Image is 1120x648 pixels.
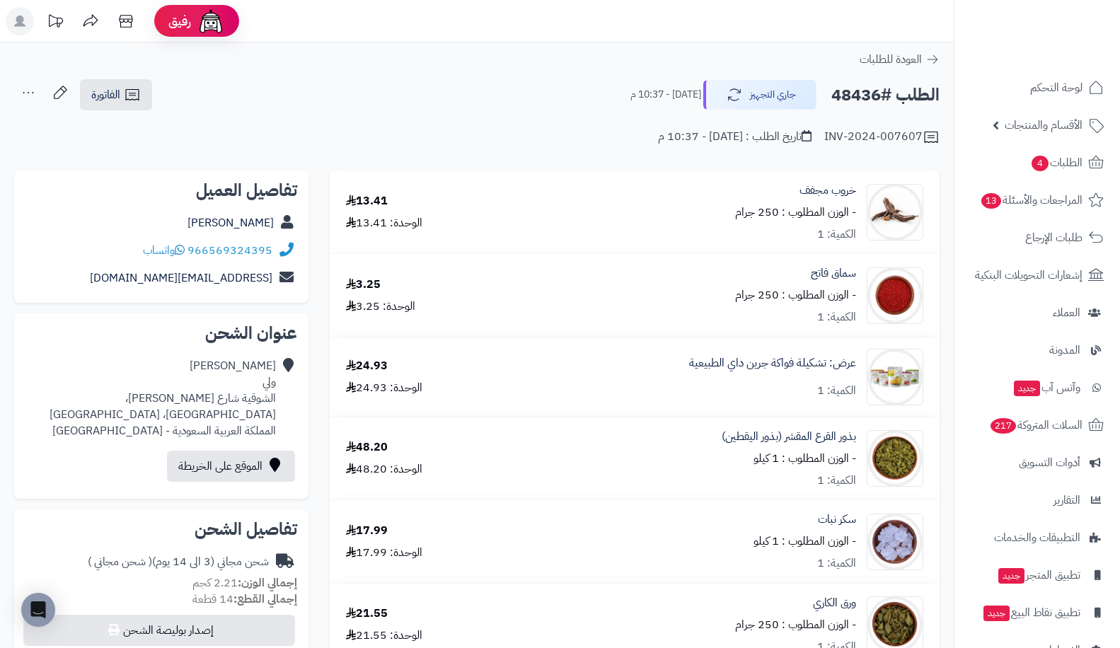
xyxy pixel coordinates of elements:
small: 14 قطعة [192,591,297,608]
a: تطبيق نقاط البيعجديد [963,596,1112,630]
a: تحديثات المنصة [37,7,73,39]
a: ورق الكاري [813,595,856,611]
a: [PERSON_NAME] [187,214,274,231]
a: الفاتورة [80,79,152,110]
span: ( شحن مجاني ) [88,553,152,570]
button: إصدار بوليصة الشحن [23,615,295,646]
a: التطبيقات والخدمات [963,521,1112,555]
div: 24.93 [346,358,388,374]
span: طلبات الإرجاع [1025,228,1083,248]
a: بذور القرع المقشر (بذور اليقطين) [722,429,856,445]
a: الموقع على الخريطة [167,451,295,482]
span: السلات المتروكة [989,415,1083,435]
div: الكمية: 1 [817,383,856,399]
small: - الوزن المطلوب : 250 جرام [735,616,856,633]
div: الكمية: 1 [817,226,856,243]
div: 3.25 [346,277,381,293]
div: الكمية: 1 [817,473,856,489]
div: الوحدة: 3.25 [346,299,415,315]
div: 17.99 [346,523,388,539]
img: 1667754249-Lump%20Sugar-90x90.jpg [867,514,923,570]
span: تطبيق المتجر [997,565,1080,585]
div: الوحدة: 13.41 [346,215,422,231]
div: 21.55 [346,606,388,622]
div: 13.41 [346,193,388,209]
div: الكمية: 1 [817,309,856,325]
a: سماق فاتح [811,265,856,282]
div: الوحدة: 17.99 [346,545,422,561]
small: [DATE] - 10:37 م [630,88,701,102]
div: الوحدة: 48.20 [346,461,422,478]
div: [PERSON_NAME] ولي الشوقية شارع [PERSON_NAME]، [GEOGRAPHIC_DATA]، [GEOGRAPHIC_DATA] المملكة العربي... [50,358,276,439]
a: طلبات الإرجاع [963,221,1112,255]
a: خروب مجفف [799,183,856,199]
span: الطلبات [1030,153,1083,173]
span: العملاء [1053,303,1080,323]
div: شحن مجاني (3 الى 14 يوم) [88,554,269,570]
span: تطبيق نقاط البيع [982,603,1080,623]
a: سكر نبات [818,511,856,528]
a: السلات المتروكة217 [963,408,1112,442]
a: وآتس آبجديد [963,371,1112,405]
img: 1633578113-Sumac%20Light-90x90.jpg [867,267,923,324]
span: رفيق [168,13,191,30]
h2: عنوان الشحن [25,325,297,342]
span: إشعارات التحويلات البنكية [975,265,1083,285]
div: Open Intercom Messenger [21,593,55,627]
div: الوحدة: 24.93 [346,380,422,396]
span: وآتس آب [1012,378,1080,398]
div: 48.20 [346,439,388,456]
strong: إجمالي الوزن: [238,574,297,591]
a: إشعارات التحويلات البنكية [963,258,1112,292]
a: واتساب [143,242,185,259]
span: المدونة [1049,340,1080,360]
a: المدونة [963,333,1112,367]
h2: تفاصيل العميل [25,182,297,199]
span: المراجعات والأسئلة [980,190,1083,210]
span: التطبيقات والخدمات [994,528,1080,548]
span: جديد [983,606,1010,621]
img: logo-2.png [1024,35,1107,65]
span: 4 [1032,156,1049,171]
span: جديد [998,568,1024,584]
div: INV-2024-007607 [824,129,940,146]
a: لوحة التحكم [963,71,1112,105]
span: 217 [991,418,1016,434]
img: 1630125267-Carob-90x90.jpg [867,184,923,241]
span: الفاتورة [91,86,120,103]
a: العملاء [963,296,1112,330]
div: الكمية: 1 [817,555,856,572]
a: التقارير [963,483,1112,517]
strong: إجمالي القطع: [233,591,297,608]
a: [EMAIL_ADDRESS][DOMAIN_NAME] [90,270,272,287]
small: - الوزن المطلوب : 1 كيلو [754,450,856,467]
h2: تفاصيل الشحن [25,521,297,538]
span: جديد [1014,381,1040,396]
span: 13 [981,193,1001,209]
span: العودة للطلبات [860,51,922,68]
img: 1646395610-All%20fruits%20bundle-90x90.jpg [867,349,923,405]
span: أدوات التسويق [1019,453,1080,473]
a: أدوات التسويق [963,446,1112,480]
small: 2.21 كجم [192,574,297,591]
small: - الوزن المطلوب : 250 جرام [735,287,856,303]
a: الطلبات4 [963,146,1112,180]
div: الوحدة: 21.55 [346,627,422,644]
a: تطبيق المتجرجديد [963,558,1112,592]
a: المراجعات والأسئلة13 [963,183,1112,217]
a: 966569324395 [187,242,272,259]
a: العودة للطلبات [860,51,940,68]
span: لوحة التحكم [1030,78,1083,98]
img: 1659889724-Squash%20Seeds%20Peeled-90x90.jpg [867,430,923,487]
a: عرض: تشكيلة فواكة جرين داي الطبيعية [689,355,856,371]
div: تاريخ الطلب : [DATE] - 10:37 م [658,129,812,145]
span: الأقسام والمنتجات [1005,115,1083,135]
small: - الوزن المطلوب : 1 كيلو [754,533,856,550]
small: - الوزن المطلوب : 250 جرام [735,204,856,221]
span: التقارير [1053,490,1080,510]
h2: الطلب #48436 [831,81,940,110]
button: جاري التجهيز [703,80,816,110]
img: ai-face.png [197,7,225,35]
